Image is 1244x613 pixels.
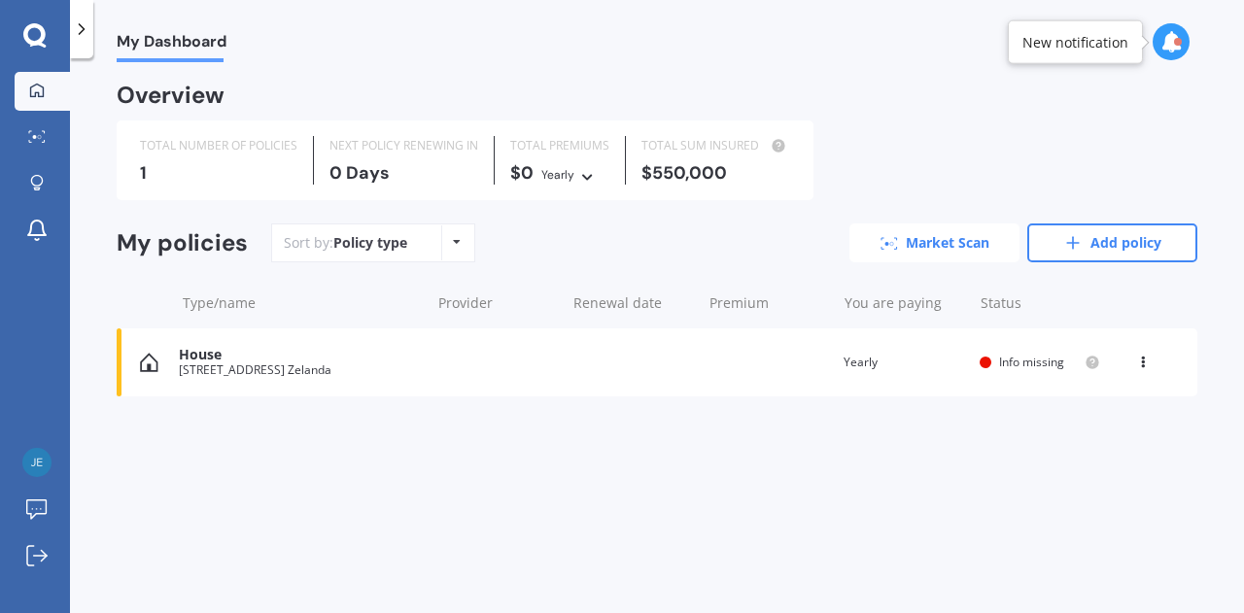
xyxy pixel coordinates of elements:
div: Policy type [333,233,407,253]
div: House [179,347,420,363]
a: Add policy [1027,223,1197,262]
div: $550,000 [641,163,790,183]
img: House [140,353,158,372]
div: 1 [140,163,297,183]
span: My Dashboard [117,32,226,58]
div: [STREET_ADDRESS] Zelanda [179,363,420,377]
div: Yearly [844,353,964,372]
div: Status [981,293,1100,313]
div: New notification [1022,32,1128,51]
img: b76de907e0f812c352198367556c90c5 [22,448,52,477]
div: You are paying [845,293,964,313]
div: TOTAL SUM INSURED [641,136,790,155]
div: NEXT POLICY RENEWING IN [329,136,478,155]
div: Type/name [183,293,423,313]
div: Sort by: [284,233,407,253]
div: Overview [117,85,225,105]
div: My policies [117,229,248,257]
div: Premium [709,293,829,313]
div: TOTAL PREMIUMS [510,136,609,155]
div: $0 [510,163,609,185]
span: Info missing [999,354,1064,370]
div: Yearly [541,165,574,185]
a: Market Scan [849,223,1019,262]
div: Provider [438,293,558,313]
div: 0 Days [329,163,478,183]
div: TOTAL NUMBER OF POLICIES [140,136,297,155]
div: Renewal date [573,293,693,313]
